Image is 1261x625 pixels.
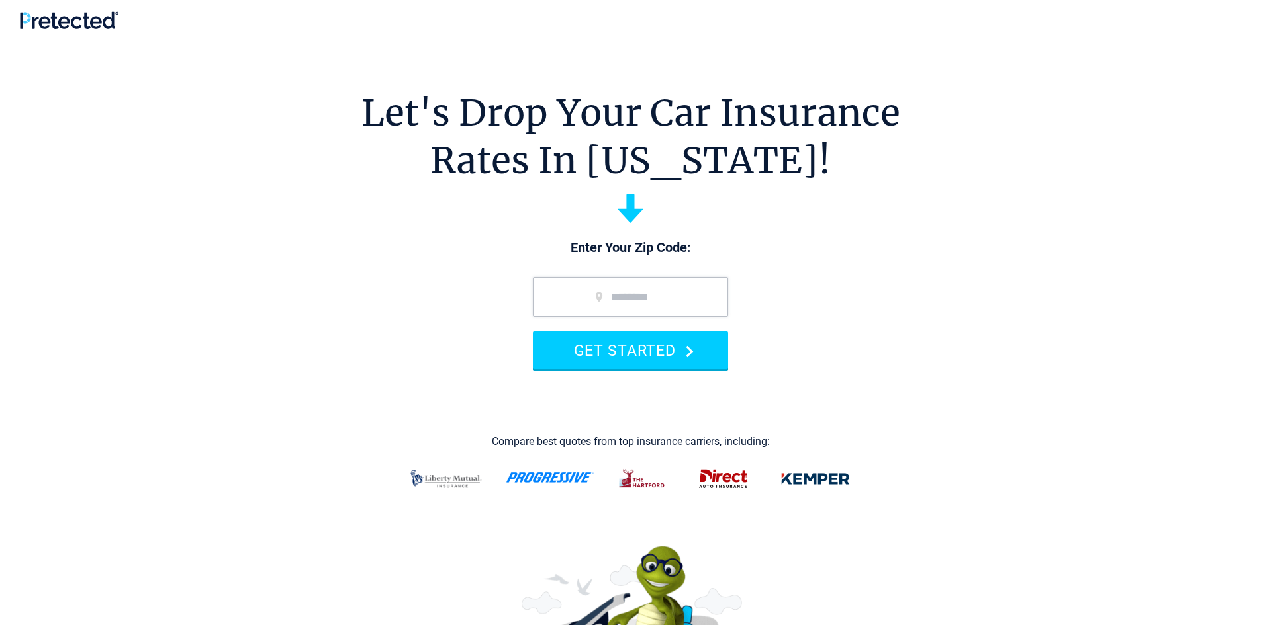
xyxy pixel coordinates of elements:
button: GET STARTED [533,331,728,369]
img: thehartford [610,462,675,496]
img: kemper [772,462,859,496]
p: Enter Your Zip Code: [520,239,741,257]
img: Pretected Logo [20,11,118,29]
img: progressive [506,472,594,483]
img: liberty [402,462,490,496]
h1: Let's Drop Your Car Insurance Rates In [US_STATE]! [361,89,900,185]
div: Compare best quotes from top insurance carriers, including: [492,436,770,448]
img: direct [691,462,756,496]
input: zip code [533,277,728,317]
